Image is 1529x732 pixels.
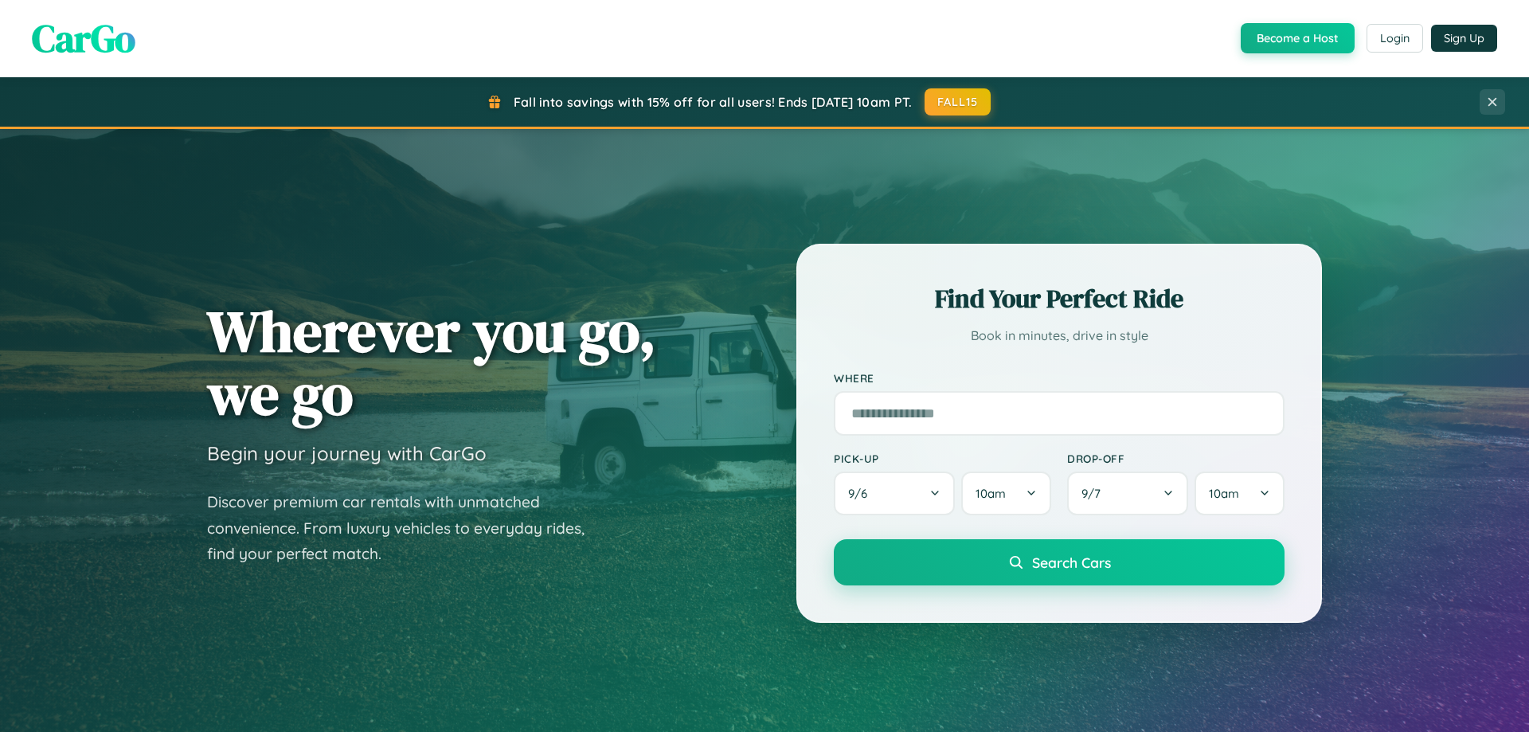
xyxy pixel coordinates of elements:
[514,94,913,110] span: Fall into savings with 15% off for all users! Ends [DATE] 10am PT.
[976,486,1006,501] span: 10am
[834,281,1285,316] h2: Find Your Perfect Ride
[848,486,875,501] span: 9 / 6
[207,299,656,425] h1: Wherever you go, we go
[834,539,1285,585] button: Search Cars
[1241,23,1355,53] button: Become a Host
[207,489,605,567] p: Discover premium car rentals with unmatched convenience. From luxury vehicles to everyday rides, ...
[1209,486,1239,501] span: 10am
[1195,472,1285,515] button: 10am
[834,324,1285,347] p: Book in minutes, drive in style
[1067,472,1188,515] button: 9/7
[1431,25,1497,52] button: Sign Up
[1032,554,1111,571] span: Search Cars
[834,472,955,515] button: 9/6
[1081,486,1109,501] span: 9 / 7
[1067,452,1285,465] label: Drop-off
[961,472,1051,515] button: 10am
[834,371,1285,385] label: Where
[1367,24,1423,53] button: Login
[32,12,135,65] span: CarGo
[925,88,991,115] button: FALL15
[207,441,487,465] h3: Begin your journey with CarGo
[834,452,1051,465] label: Pick-up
